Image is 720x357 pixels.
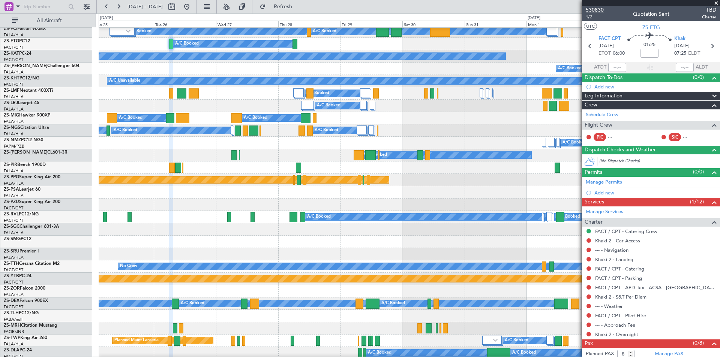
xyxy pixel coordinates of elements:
a: Schedule Crew [586,111,618,119]
a: Khaki 2 - Overnight [595,331,638,338]
a: ZS-NGSCitation Ultra [4,125,49,130]
span: Dispatch To-Dos [585,73,622,82]
a: ZS-KATPC-24 [4,51,31,56]
a: ZS-MIGHawker 900XP [4,113,50,118]
span: ZS-PSA [4,187,19,192]
span: ZS-FCI [4,27,17,31]
div: A/C Booked [119,112,142,124]
span: ZS-FTG [4,39,19,43]
span: FACT CPT [598,35,621,43]
a: ZS-ZORFalcon 2000 [4,286,45,291]
span: [DATE] [598,42,614,50]
a: FACT / CPT - Catering Crew [595,228,657,235]
a: FAPM/PZB [4,143,24,149]
a: FALA/HLA [4,32,24,38]
span: ATOT [594,64,606,71]
span: ZS-PZU [4,200,19,204]
div: No Crew [120,261,137,272]
a: Khaki 2 - S&T Per Diem [595,294,646,300]
a: FACT/CPT [4,304,23,310]
a: FALA/HLA [4,168,24,174]
div: Tue 26 [154,21,216,27]
div: A/C Booked [114,125,137,136]
span: ZS-NGS [4,125,20,130]
span: (0/0) [693,73,704,81]
a: ZS-PZUSuper King Air 200 [4,200,60,204]
a: Khaki 2 - Car Access [595,238,640,244]
span: ZS-TLH [4,311,19,315]
div: Add new [594,84,716,90]
a: FACT / CPT - Parking [595,275,642,281]
div: Planned Maint Lanseria [114,335,159,346]
a: FALA/HLA [4,292,24,297]
a: FACT/CPT [4,279,23,285]
a: ZS-[PERSON_NAME]CL601-3R [4,150,67,155]
a: FALA/HLA [4,131,24,137]
span: ZS-MRH [4,323,21,328]
a: Manage Services [586,208,623,216]
img: arrow-gray.svg [126,30,130,33]
div: Sun 31 [465,21,527,27]
span: ZS-TTH [4,261,19,266]
a: ZS-DLAPC-24 [4,348,32,353]
a: ZS-KHTPC12/NG [4,76,39,81]
span: ZS-ZOR [4,286,20,291]
a: ZS-RVLPC12/NG [4,212,39,217]
div: Mon 25 [92,21,154,27]
span: Flight Crew [585,121,612,130]
span: 07:25 [674,50,686,57]
span: (0/8) [693,339,704,347]
a: ZS-LRJLearjet 45 [4,101,39,105]
span: ZS-SRU [4,249,19,254]
a: ZS-SMGPC12 [4,237,31,241]
div: A/C Booked [175,38,199,49]
a: FALA/HLA [4,119,24,124]
div: PIC [594,133,606,141]
a: ZS-PSALearjet 60 [4,187,40,192]
button: Refresh [256,1,301,13]
a: --- - Weather [595,303,623,309]
div: A/C Booked [505,335,528,346]
div: A/C Booked [381,298,405,309]
span: Refresh [267,4,299,9]
a: FACT/CPT [4,82,23,87]
div: A/C Booked [562,137,586,148]
a: FABA/null [4,317,22,322]
div: A/C Booked [315,125,338,136]
span: ZS-[PERSON_NAME] [4,64,47,68]
a: ZS-TWPKing Air 260 [4,336,47,340]
div: (No Dispatch Checks) [599,158,720,166]
div: A/C Booked [307,211,331,223]
a: Khaki 2 - Landing [595,256,633,263]
a: ZS-NMZPC12 NGX [4,138,43,142]
div: Add new [594,190,716,196]
span: Dispatch Checks and Weather [585,146,656,154]
a: FACT / CPT - Pilot Hire [595,312,646,319]
div: Quotation Sent [633,10,669,18]
div: A/C Booked [244,112,267,124]
a: FALA/HLA [4,106,24,112]
a: FALA/HLA [4,255,24,260]
a: FALA/HLA [4,94,24,100]
a: ZS-DEXFalcon 900EX [4,299,48,303]
span: ZS-RVL [4,212,19,217]
span: Leg Information [585,92,622,100]
span: 06:00 [613,50,625,57]
a: FACT / CPT - Catering [595,266,644,272]
span: Services [585,198,604,206]
span: ZS-SMG [4,237,21,241]
span: ZS-KHT [4,76,19,81]
a: ZS-YTBPC-24 [4,274,31,278]
div: A/C Booked [317,100,340,111]
button: All Aircraft [8,15,81,27]
a: ZS-MRHCitation Mustang [4,323,57,328]
a: FAOR/JNB [4,329,24,335]
div: Thu 28 [278,21,340,27]
span: ZS-DLA [4,348,19,353]
div: A/C Booked [128,26,151,37]
span: ZS-[PERSON_NAME] [4,150,47,155]
a: --- - Approach Fee [595,322,635,328]
div: Mon 1 [526,21,589,27]
span: Charter [702,14,716,20]
div: [DATE] [528,15,540,21]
